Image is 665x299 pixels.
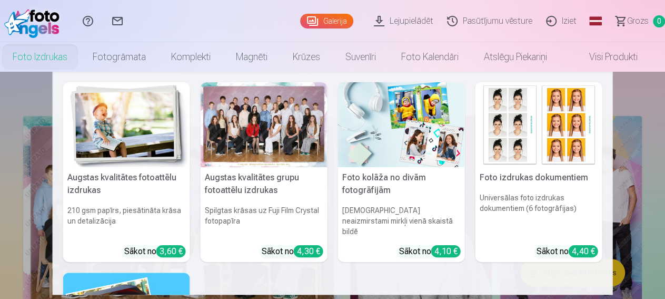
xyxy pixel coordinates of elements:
[63,82,190,262] a: Augstas kvalitātes fotoattēlu izdrukasAugstas kvalitātes fotoattēlu izdrukas210 gsm papīrs, piesā...
[475,188,602,241] h6: Universālas foto izdrukas dokumentiem (6 fotogrāfijas)
[280,42,333,72] a: Krūzes
[262,245,323,258] div: Sākot no
[63,201,190,241] h6: 210 gsm papīrs, piesātināta krāsa un detalizācija
[158,42,223,72] a: Komplekti
[156,245,186,257] div: 3,60 €
[63,167,190,201] h5: Augstas kvalitātes fotoattēlu izdrukas
[124,245,186,258] div: Sākot no
[569,245,598,257] div: 4,40 €
[399,245,461,258] div: Sākot no
[338,82,465,167] img: Foto kolāža no divām fotogrāfijām
[80,42,158,72] a: Fotogrāmata
[389,42,471,72] a: Foto kalendāri
[201,82,327,262] a: Augstas kvalitātes grupu fotoattēlu izdrukasSpilgtas krāsas uz Fuji Film Crystal fotopapīraSākot ...
[338,201,465,241] h6: [DEMOGRAPHIC_DATA] neaizmirstami mirkļi vienā skaistā bildē
[4,4,65,38] img: /fa1
[560,42,650,72] a: Visi produkti
[201,201,327,241] h6: Spilgtas krāsas uz Fuji Film Crystal fotopapīra
[475,167,602,188] h5: Foto izdrukas dokumentiem
[537,245,598,258] div: Sākot no
[333,42,389,72] a: Suvenīri
[300,14,353,28] a: Galerija
[294,245,323,257] div: 4,30 €
[63,82,190,167] img: Augstas kvalitātes fotoattēlu izdrukas
[475,82,602,167] img: Foto izdrukas dokumentiem
[338,167,465,201] h5: Foto kolāža no divām fotogrāfijām
[338,82,465,262] a: Foto kolāža no divām fotogrāfijāmFoto kolāža no divām fotogrāfijām[DEMOGRAPHIC_DATA] neaizmirstam...
[431,245,461,257] div: 4,10 €
[653,15,665,27] span: 0
[223,42,280,72] a: Magnēti
[201,167,327,201] h5: Augstas kvalitātes grupu fotoattēlu izdrukas
[475,82,602,262] a: Foto izdrukas dokumentiemFoto izdrukas dokumentiemUniversālas foto izdrukas dokumentiem (6 fotogr...
[471,42,560,72] a: Atslēgu piekariņi
[627,15,649,27] span: Grozs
